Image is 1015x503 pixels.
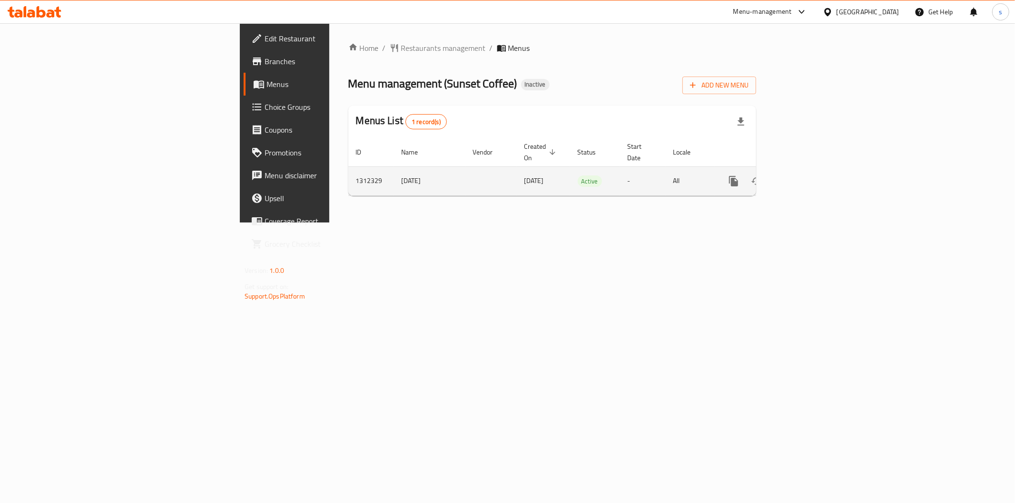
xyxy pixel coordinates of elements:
[244,118,409,141] a: Coupons
[244,232,409,255] a: Grocery Checklist
[390,42,486,54] a: Restaurants management
[682,77,756,94] button: Add New Menu
[265,124,402,135] span: Coupons
[490,42,493,54] li: /
[266,78,402,90] span: Menus
[244,187,409,210] a: Upsell
[620,166,666,195] td: -
[715,138,821,167] th: Actions
[406,117,446,126] span: 1 record(s)
[265,101,402,113] span: Choice Groups
[628,141,654,164] span: Start Date
[265,238,402,250] span: Grocery Checklist
[837,7,899,17] div: [GEOGRAPHIC_DATA]
[265,56,402,67] span: Branches
[348,138,821,196] table: enhanced table
[244,27,409,50] a: Edit Restaurant
[265,147,402,158] span: Promotions
[508,42,530,54] span: Menus
[666,166,715,195] td: All
[578,146,609,158] span: Status
[356,146,374,158] span: ID
[401,42,486,54] span: Restaurants management
[524,141,559,164] span: Created On
[402,146,431,158] span: Name
[244,96,409,118] a: Choice Groups
[524,174,544,187] span: [DATE]
[722,170,745,193] button: more
[521,79,550,90] div: Inactive
[244,210,409,232] a: Coverage Report
[265,215,402,227] span: Coverage Report
[729,110,752,133] div: Export file
[733,6,792,18] div: Menu-management
[394,166,465,195] td: [DATE]
[348,42,756,54] nav: breadcrumb
[265,170,402,181] span: Menu disclaimer
[265,33,402,44] span: Edit Restaurant
[244,164,409,187] a: Menu disclaimer
[244,141,409,164] a: Promotions
[999,7,1002,17] span: s
[745,170,768,193] button: Change Status
[578,176,602,187] span: Active
[348,73,517,94] span: Menu management ( Sunset Coffee )
[673,146,703,158] span: Locale
[356,114,447,129] h2: Menus List
[473,146,505,158] span: Vendor
[269,264,284,277] span: 1.0.0
[245,290,305,302] a: Support.OpsPlatform
[245,281,288,293] span: Get support on:
[265,193,402,204] span: Upsell
[245,264,268,277] span: Version:
[244,73,409,96] a: Menus
[521,80,550,88] span: Inactive
[690,79,749,91] span: Add New Menu
[244,50,409,73] a: Branches
[405,114,447,129] div: Total records count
